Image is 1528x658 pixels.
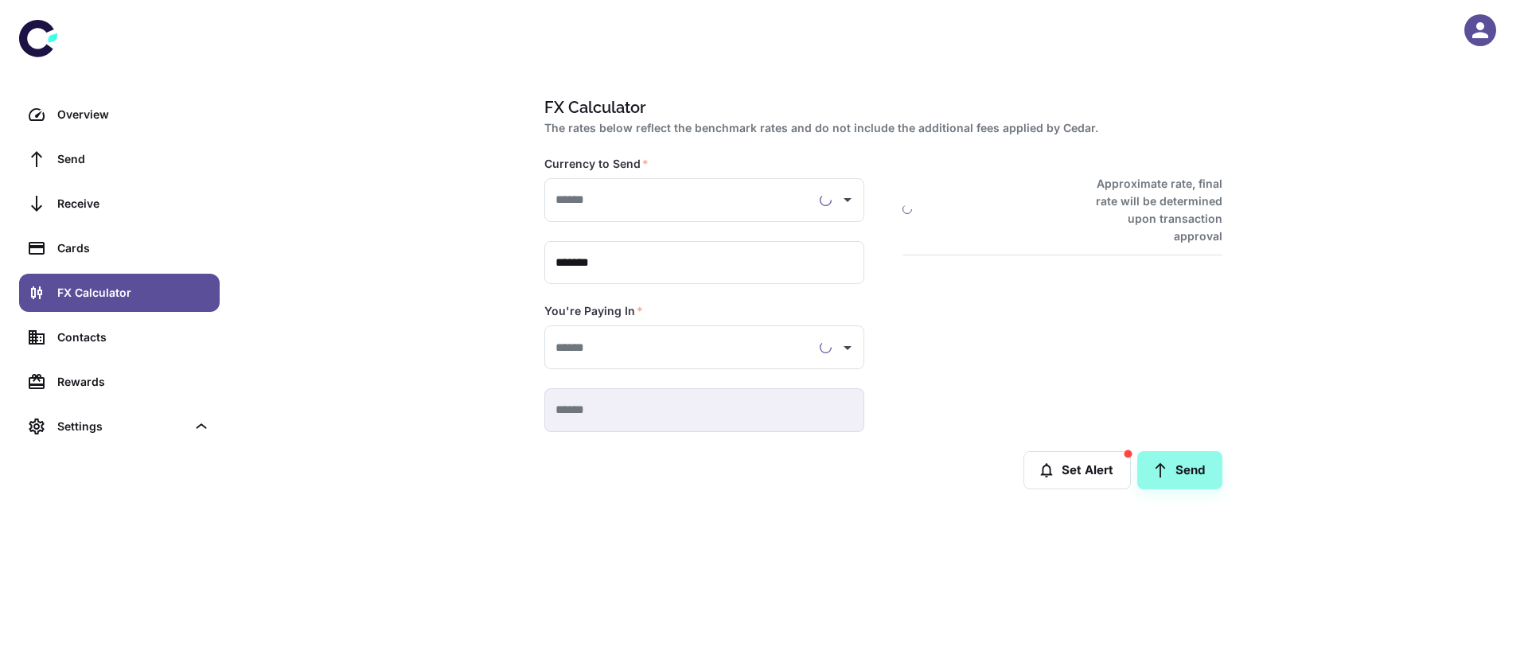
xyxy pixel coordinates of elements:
div: Contacts [57,329,210,346]
a: Send [19,140,220,178]
div: Send [57,150,210,168]
button: Set Alert [1023,451,1131,489]
a: Overview [19,95,220,134]
div: Settings [19,407,220,446]
a: FX Calculator [19,274,220,312]
div: Receive [57,195,210,212]
a: Send [1137,451,1222,489]
div: Rewards [57,373,210,391]
h1: FX Calculator [544,95,1216,119]
div: FX Calculator [57,284,210,302]
div: Overview [57,106,210,123]
div: Cards [57,239,210,257]
a: Cards [19,229,220,267]
h6: Approximate rate, final rate will be determined upon transaction approval [1078,175,1222,245]
a: Receive [19,185,220,223]
label: You're Paying In [544,303,643,319]
a: Contacts [19,318,220,356]
label: Currency to Send [544,156,649,172]
a: Rewards [19,363,220,401]
button: Open [836,337,859,359]
button: Open [836,189,859,211]
div: Settings [57,418,186,435]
